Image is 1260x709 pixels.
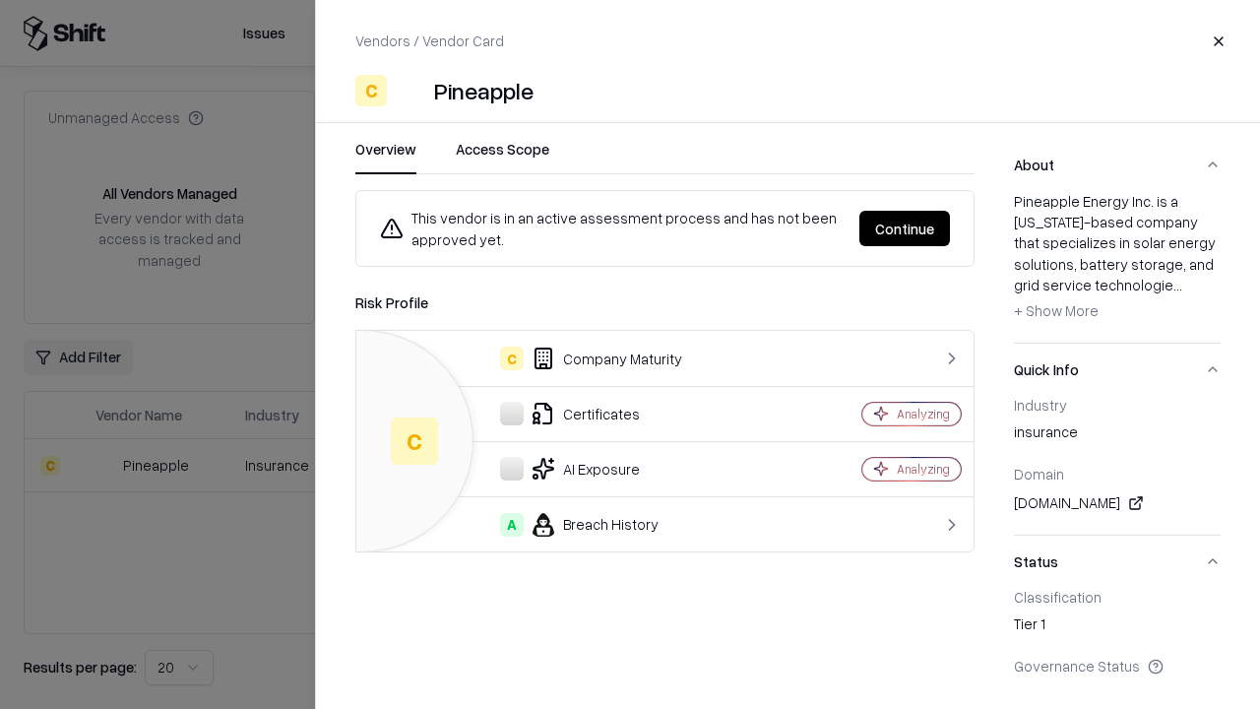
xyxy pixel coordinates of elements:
div: Quick Info [1014,396,1221,535]
span: + Show More [1014,301,1099,319]
img: Pineapple [395,75,426,106]
div: Domain [1014,465,1221,483]
div: [DOMAIN_NAME] [1014,491,1221,515]
div: C [500,347,524,370]
button: Quick Info [1014,344,1221,396]
div: Analyzing [897,461,950,478]
span: ... [1173,276,1182,293]
div: Industry [1014,396,1221,414]
div: Risk Profile [355,290,975,314]
div: insurance [1014,421,1221,449]
div: A [500,513,524,537]
div: C [355,75,387,106]
div: Classification [1014,588,1221,606]
p: Vendors / Vendor Card [355,31,504,51]
div: Pineapple Energy Inc. is a [US_STATE]-based company that specializes in solar energy solutions, b... [1014,191,1221,327]
button: Overview [355,139,416,174]
div: This vendor is in an active assessment process and has not been approved yet. [380,207,844,250]
div: C [391,418,438,465]
div: Governance Status [1014,657,1221,675]
button: Status [1014,536,1221,588]
button: Access Scope [456,139,549,174]
div: About [1014,191,1221,343]
button: About [1014,139,1221,191]
div: Analyzing [897,406,950,422]
div: Company Maturity [372,347,793,370]
button: + Show More [1014,295,1099,327]
button: Continue [859,211,950,246]
div: Breach History [372,513,793,537]
div: AI Exposure [372,457,793,481]
div: Certificates [372,402,793,425]
div: Tier 1 [1014,613,1221,641]
div: Pineapple [434,75,534,106]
